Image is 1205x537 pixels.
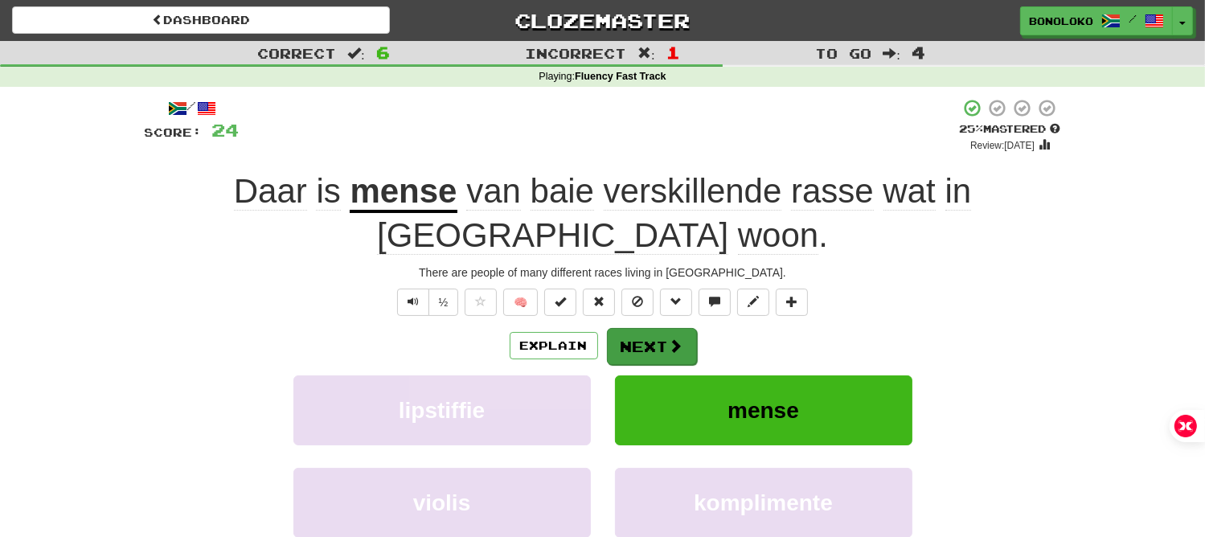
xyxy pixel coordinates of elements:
span: / [1129,13,1137,24]
span: [GEOGRAPHIC_DATA] [377,216,728,255]
span: verskillende [604,172,782,211]
span: 1 [666,43,680,62]
button: Add to collection (alt+a) [776,289,808,316]
span: . [377,172,971,255]
span: : [637,47,655,60]
span: rasse [791,172,874,211]
span: in [945,172,972,211]
div: Text-to-speech controls [394,289,459,316]
button: Reset to 0% Mastered (alt+r) [583,289,615,316]
u: mense [350,172,457,213]
span: Correct [257,45,336,61]
span: violis [413,490,471,515]
button: Ignore sentence (alt+i) [621,289,654,316]
button: ½ [428,289,459,316]
button: mense [615,375,912,445]
span: komplimente [694,490,833,515]
button: Explain [510,332,598,359]
a: Dashboard [12,6,390,34]
span: is [316,172,340,211]
button: Set this sentence to 100% Mastered (alt+m) [544,289,576,316]
small: Review: [DATE] [970,140,1035,151]
button: Favorite sentence (alt+f) [465,289,497,316]
div: There are people of many different races living in [GEOGRAPHIC_DATA]. [145,264,1061,281]
span: 25 % [960,122,984,135]
span: 6 [376,43,390,62]
button: lipstiffie [293,375,591,445]
button: Play sentence audio (ctl+space) [397,289,429,316]
a: BonoloKO / [1020,6,1173,35]
span: Daar [234,172,307,211]
span: 4 [912,43,925,62]
a: Clozemaster [414,6,792,35]
div: Mastered [960,122,1061,137]
span: woon [738,216,818,255]
div: / [145,98,240,118]
span: baie [531,172,594,211]
span: To go [815,45,871,61]
span: : [347,47,365,60]
button: Next [607,328,697,365]
button: Grammar (alt+g) [660,289,692,316]
span: BonoloKO [1029,14,1093,28]
span: wat [883,172,936,211]
span: Incorrect [525,45,626,61]
button: 🧠 [503,289,538,316]
button: Discuss sentence (alt+u) [699,289,731,316]
span: Score: [145,125,203,139]
span: van [466,172,521,211]
span: : [883,47,900,60]
span: 24 [212,120,240,140]
strong: Fluency Fast Track [575,71,666,82]
span: mense [728,398,799,423]
button: Edit sentence (alt+d) [737,289,769,316]
span: lipstiffie [399,398,485,423]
